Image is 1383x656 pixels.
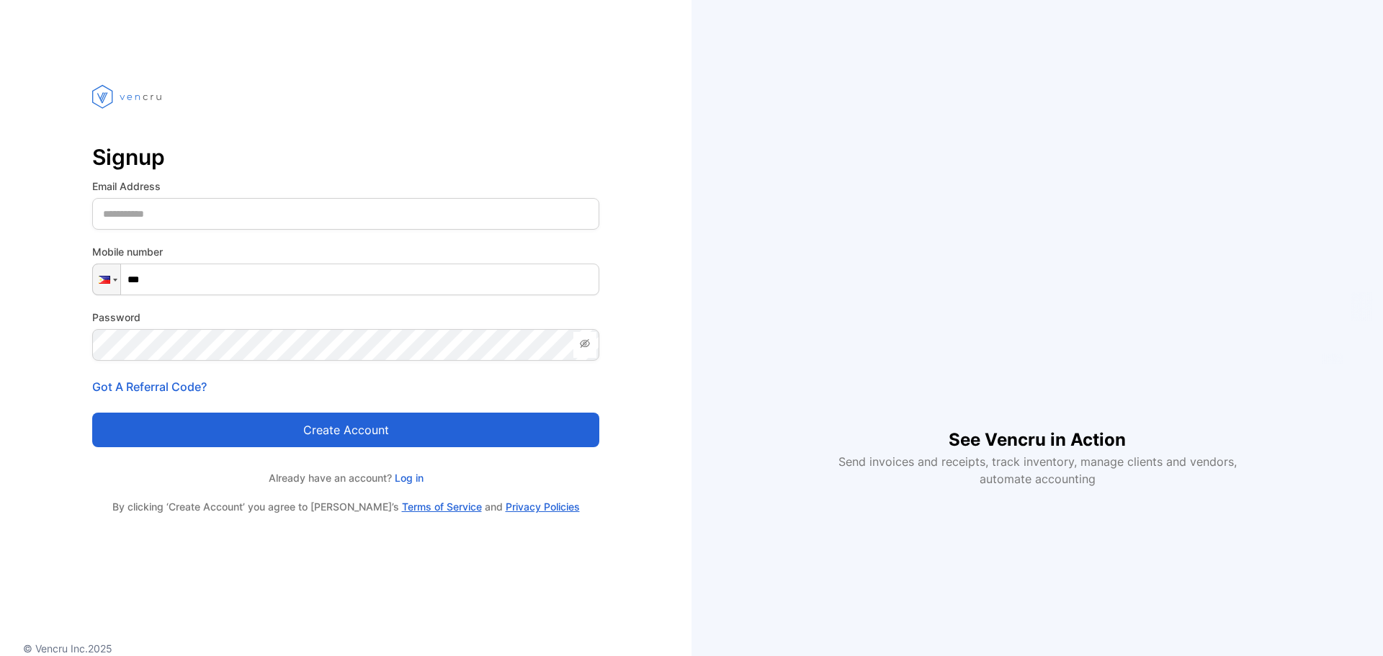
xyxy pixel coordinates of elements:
[92,470,599,485] p: Already have an account?
[92,500,599,514] p: By clicking ‘Create Account’ you agree to [PERSON_NAME]’s and
[506,500,580,513] a: Privacy Policies
[949,404,1126,453] h1: See Vencru in Action
[392,472,424,484] a: Log in
[92,179,599,194] label: Email Address
[92,413,599,447] button: Create account
[92,378,599,395] p: Got A Referral Code?
[92,310,599,325] label: Password
[830,453,1245,487] p: Send invoices and receipts, track inventory, manage clients and vendors, automate accounting
[828,169,1246,404] iframe: YouTube video player
[93,264,120,295] div: Philippines: + 63
[402,500,482,513] a: Terms of Service
[92,140,599,174] p: Signup
[92,58,164,135] img: vencru logo
[92,244,599,259] label: Mobile number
